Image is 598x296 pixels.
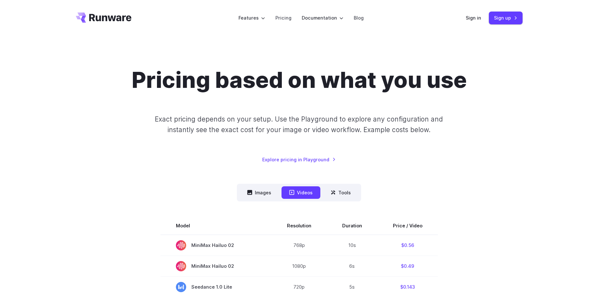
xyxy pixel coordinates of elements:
a: Blog [354,14,364,21]
span: Seedance 1.0 Lite [176,282,256,292]
td: $0.56 [377,235,438,256]
button: Images [239,186,279,199]
p: Exact pricing depends on your setup. Use the Playground to explore any configuration and instantl... [143,114,455,135]
label: Features [238,14,265,21]
a: Go to / [76,13,132,23]
td: 10s [327,235,377,256]
span: MiniMax Hailuo 02 [176,240,256,250]
a: Sign up [489,12,523,24]
th: Price / Video [377,217,438,235]
th: Duration [327,217,377,235]
span: MiniMax Hailuo 02 [176,261,256,271]
button: Videos [282,186,320,199]
td: 6s [327,256,377,276]
a: Pricing [275,14,291,21]
a: Sign in [466,14,481,21]
td: 1080p [272,256,327,276]
td: $0.49 [377,256,438,276]
button: Tools [323,186,359,199]
td: 768p [272,235,327,256]
th: Model [160,217,272,235]
h1: Pricing based on what you use [132,67,467,93]
a: Explore pricing in Playground [262,156,336,163]
label: Documentation [302,14,343,21]
th: Resolution [272,217,327,235]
